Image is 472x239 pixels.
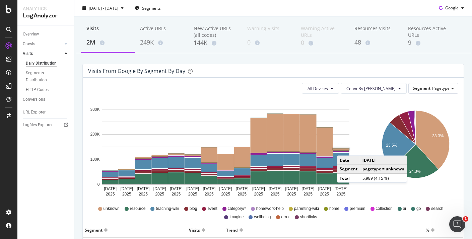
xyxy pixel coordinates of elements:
a: Visits [23,50,63,57]
td: [DATE] [360,156,407,165]
div: Visits [86,25,129,38]
text: 24.3% [409,169,421,174]
div: Visits [189,225,200,235]
div: Warning Active URLs [301,25,344,38]
iframe: Intercom live chat [449,216,465,232]
text: [DATE] [170,186,183,191]
span: Google [445,5,459,11]
div: Logfiles Explorer [23,122,53,129]
div: Segment [85,225,103,235]
div: Visits [23,50,33,57]
text: 2025 [221,192,230,196]
a: Conversions [23,96,69,103]
text: [DATE] [153,186,166,191]
span: 1 [463,216,468,222]
div: 144K [194,38,237,47]
text: [DATE] [285,186,298,191]
text: [DATE] [335,186,347,191]
div: URL Explorer [23,109,46,116]
span: Count By Day [346,86,396,91]
span: imagine [229,214,244,220]
text: [DATE] [302,186,315,191]
div: A chart. [88,99,363,200]
td: Total [337,173,360,182]
a: Daily Distribution [26,60,69,67]
text: 2025 [172,192,181,196]
button: [DATE] - [DATE] [80,3,126,13]
text: [DATE] [269,186,281,191]
span: Segments [142,5,161,11]
div: 0 [301,38,344,47]
button: Google [436,3,467,13]
div: A chart. [373,99,458,200]
a: Segments Distribution [26,70,69,84]
text: 2025 [188,192,197,196]
div: Trend [226,225,238,235]
div: Analytics [23,5,69,12]
div: % [426,225,429,235]
span: collection [376,206,393,212]
div: New Active URLs (all codes) [194,25,237,38]
div: 9 [408,38,451,47]
text: 2025 [287,192,296,196]
text: [DATE] [104,186,117,191]
div: 249K [140,38,183,47]
div: Daily Distribution [26,60,57,67]
span: wellbeing [254,214,271,220]
span: Pagetype [432,85,450,91]
a: HTTP Codes [26,86,69,93]
a: Crawls [23,41,63,48]
div: 2M [86,38,129,47]
text: 2025 [254,192,263,196]
div: LogAnalyzer [23,12,69,20]
text: 200K [90,132,99,137]
div: 0 [247,38,290,47]
span: resource [130,206,146,212]
td: 5,989 (4.15 %) [360,173,407,182]
div: Conversions [23,96,45,103]
button: Segments [132,3,163,13]
span: go [416,206,421,212]
span: category/* [228,206,246,212]
text: [DATE] [318,186,331,191]
text: [DATE] [252,186,265,191]
a: URL Explorer [23,109,69,116]
span: homework-help [256,206,284,212]
text: 2025 [337,192,346,196]
div: Overview [23,31,39,38]
div: Resources Visits [354,25,397,38]
span: All Devices [308,86,328,91]
div: Resources Active URLs [408,25,451,38]
text: 2025 [106,192,115,196]
text: 2025 [304,192,313,196]
span: premium [350,206,365,212]
span: event [207,206,217,212]
div: Visits from google by Segment by Day [88,68,185,74]
span: Segment [413,85,430,91]
button: All Devices [302,83,339,94]
text: [DATE] [137,186,150,191]
div: Crawls [23,41,35,48]
span: shortlinks [300,214,317,220]
td: Date [337,156,360,165]
text: 300K [90,107,99,112]
span: search [431,206,443,212]
text: [DATE] [236,186,249,191]
div: 48 [354,38,397,47]
text: 23.5% [386,143,398,148]
text: 2025 [139,192,148,196]
span: unknown [104,206,120,212]
a: Overview [23,31,69,38]
div: HTTP Codes [26,86,49,93]
td: pagetype = unknown [360,164,407,173]
text: [DATE] [219,186,232,191]
text: 2025 [122,192,131,196]
button: Count By [PERSON_NAME] [341,83,407,94]
span: parenting-wiki [294,206,319,212]
text: 2025 [320,192,329,196]
text: [DATE] [203,186,215,191]
text: [DATE] [120,186,133,191]
div: Active URLs [140,25,183,38]
span: [DATE] - [DATE] [89,5,118,11]
span: ai [403,206,406,212]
